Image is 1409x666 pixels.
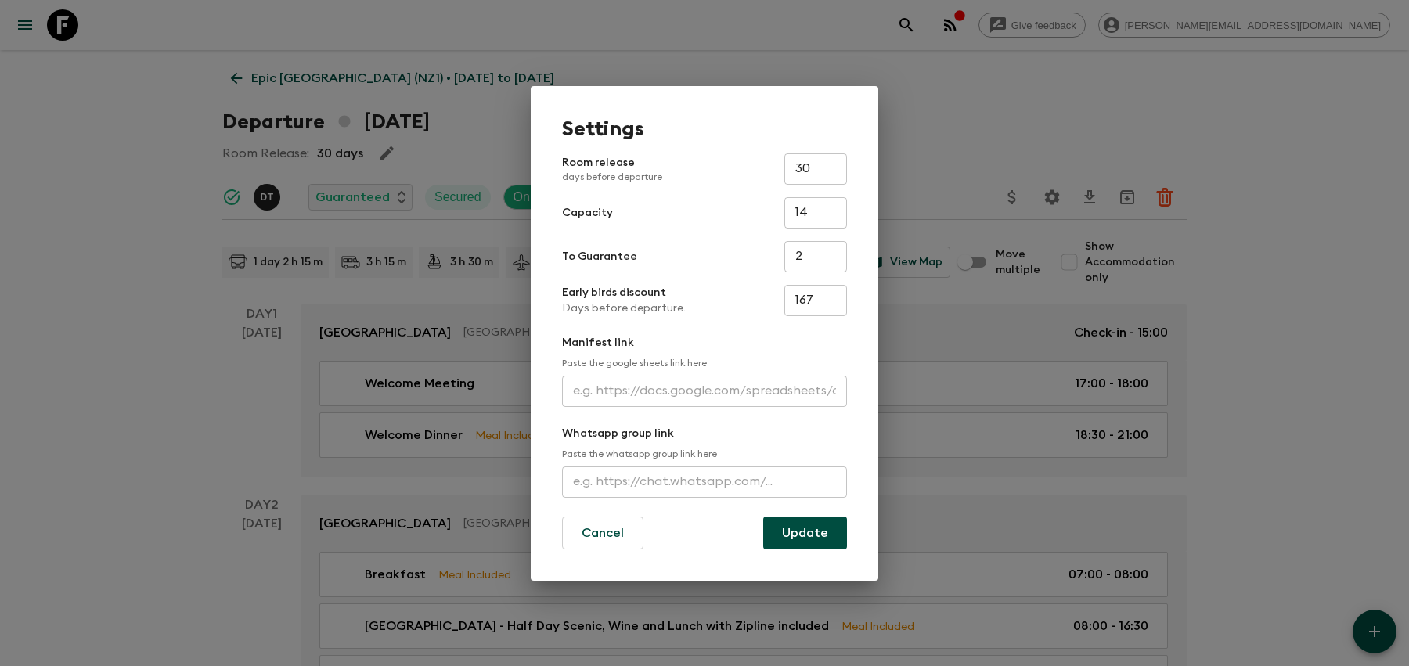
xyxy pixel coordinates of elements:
p: Capacity [562,205,613,221]
p: Days before departure. [562,301,686,316]
button: Update [763,517,847,549]
input: e.g. https://docs.google.com/spreadsheets/d/1P7Zz9v8J0vXy1Q/edit#gid=0 [562,376,847,407]
p: To Guarantee [562,249,637,265]
input: e.g. https://chat.whatsapp.com/... [562,466,847,498]
input: e.g. 180 [784,285,847,316]
p: Paste the whatsapp group link here [562,448,847,460]
p: Paste the google sheets link here [562,357,847,369]
p: Room release [562,155,662,183]
p: Whatsapp group link [562,426,847,441]
h1: Settings [562,117,847,141]
button: Cancel [562,517,643,549]
input: e.g. 14 [784,197,847,229]
input: e.g. 30 [784,153,847,185]
p: Manifest link [562,335,847,351]
input: e.g. 4 [784,241,847,272]
p: Early birds discount [562,285,686,301]
p: days before departure [562,171,662,183]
